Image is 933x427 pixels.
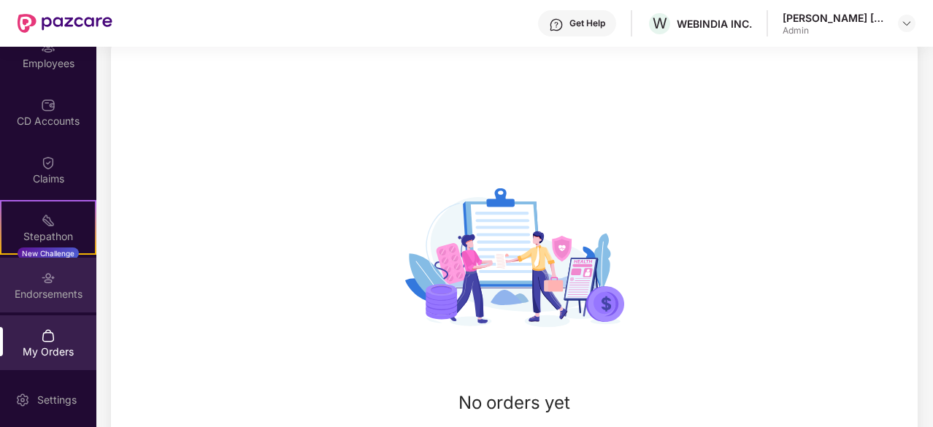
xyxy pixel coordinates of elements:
[41,40,55,55] img: svg+xml;base64,PHN2ZyBpZD0iRW1wbG95ZWVzIiB4bWxucz0iaHR0cDovL3d3dy53My5vcmcvMjAwMC9zdmciIHdpZHRoPS...
[653,15,667,32] span: W
[783,11,885,25] div: [PERSON_NAME] [PERSON_NAME]
[901,18,913,29] img: svg+xml;base64,PHN2ZyBpZD0iRHJvcGRvd24tMzJ4MzIiIHhtbG5zPSJodHRwOi8vd3d3LnczLm9yZy8yMDAwL3N2ZyIgd2...
[569,18,605,29] div: Get Help
[41,98,55,112] img: svg+xml;base64,PHN2ZyBpZD0iQ0RfQWNjb3VudHMiIGRhdGEtbmFtZT0iQ0QgQWNjb3VudHMiIHhtbG5zPSJodHRwOi8vd3...
[33,393,81,407] div: Settings
[41,155,55,170] img: svg+xml;base64,PHN2ZyBpZD0iQ2xhaW0iIHhtbG5zPSJodHRwOi8vd3d3LnczLm9yZy8yMDAwL3N2ZyIgd2lkdGg9IjIwIi...
[1,229,95,244] div: Stepathon
[18,247,79,259] div: New Challenge
[549,18,564,32] img: svg+xml;base64,PHN2ZyBpZD0iSGVscC0zMngzMiIgeG1sbnM9Imh0dHA6Ly93d3cudzMub3JnLzIwMDAvc3ZnIiB3aWR0aD...
[41,271,55,285] img: svg+xml;base64,PHN2ZyBpZD0iRW5kb3JzZW1lbnRzIiB4bWxucz0iaHR0cDovL3d3dy53My5vcmcvMjAwMC9zdmciIHdpZH...
[41,213,55,228] img: svg+xml;base64,PHN2ZyB4bWxucz0iaHR0cDovL3d3dy53My5vcmcvMjAwMC9zdmciIHdpZHRoPSIyMSIgaGVpZ2h0PSIyMC...
[41,328,55,343] img: svg+xml;base64,PHN2ZyBpZD0iTXlfT3JkZXJzIiBkYXRhLW5hbWU9Ik15IE9yZGVycyIgeG1sbnM9Imh0dHA6Ly93d3cudz...
[677,17,752,31] div: WEBINDIA INC.
[15,393,30,407] img: svg+xml;base64,PHN2ZyBpZD0iU2V0dGluZy0yMHgyMCIgeG1sbnM9Imh0dHA6Ly93d3cudzMub3JnLzIwMDAvc3ZnIiB3aW...
[18,14,112,33] img: New Pazcare Logo
[458,389,570,417] div: No orders yet
[405,148,624,367] img: svg+xml;base64,PHN2ZyBpZD0iTXlfb3JkZXJzX3BsYWNlaG9sZGVyIiB4bWxucz0iaHR0cDovL3d3dy53My5vcmcvMjAwMC...
[783,25,885,36] div: Admin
